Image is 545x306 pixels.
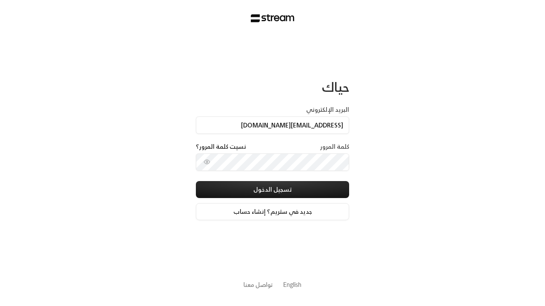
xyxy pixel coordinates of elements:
[196,203,349,220] a: جديد في ستريم؟ إنشاء حساب
[196,181,349,198] button: تسجيل الدخول
[196,142,246,151] a: نسيت كلمة المرور؟
[244,279,273,290] a: تواصل معنا
[306,105,349,114] label: البريد الإلكتروني
[244,280,273,289] button: تواصل معنا
[283,277,301,292] a: English
[251,14,295,23] img: Stream Logo
[320,142,349,151] label: كلمة المرور
[200,155,214,169] button: toggle password visibility
[322,76,349,98] span: حياك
